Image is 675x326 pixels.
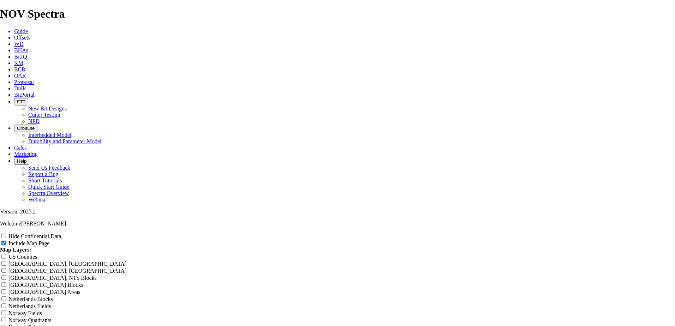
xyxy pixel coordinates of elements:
[8,275,97,281] label: [GEOGRAPHIC_DATA], NTS Blocks
[28,105,67,111] a: New Bit Designs
[14,151,38,157] a: Marketing
[14,145,27,151] a: Calcs
[8,254,37,260] label: US Counties
[28,112,60,118] a: Cutter Testing
[28,190,69,196] a: Spectra Overview
[8,233,61,239] label: Hide Confidential Data
[14,85,26,91] a: Dulls
[14,92,35,98] a: BitPortal
[8,282,83,288] label: [GEOGRAPHIC_DATA] Blocks
[14,73,26,79] a: OAR
[28,165,70,171] a: Send Us Feedback
[17,99,25,104] span: FTT
[8,296,53,302] label: Netherlands Blocks
[8,268,126,274] label: [GEOGRAPHIC_DATA], [GEOGRAPHIC_DATA]
[14,54,27,60] a: BitIQ
[14,60,23,66] a: KM
[28,132,71,138] a: Interbedded Model
[8,240,49,246] label: Include Map Page
[28,138,102,144] a: Durability and Parameter Model
[14,66,25,72] a: BCR
[14,157,29,165] button: Help
[8,303,51,309] label: Netherlands Fields
[14,125,37,132] button: OrbitLite
[8,310,42,316] label: Norway Fields
[28,177,62,183] a: Short Tutorials
[14,47,28,53] a: BHAs
[17,158,26,164] span: Help
[14,28,28,34] a: Guide
[14,79,34,85] a: Proposal
[8,261,126,267] label: [GEOGRAPHIC_DATA], [GEOGRAPHIC_DATA]
[8,317,51,323] label: Norway Quadrants
[28,118,40,124] a: NPD
[8,289,80,295] label: [GEOGRAPHIC_DATA] Areas
[28,184,69,190] a: Quick Start Guide
[21,221,66,227] span: [PERSON_NAME]
[14,98,28,105] button: FTT
[28,197,47,203] a: Webinar
[28,171,58,177] a: Report a Bug
[17,126,35,131] span: OrbitLite
[14,35,30,41] a: Offsets
[14,41,24,47] a: WD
